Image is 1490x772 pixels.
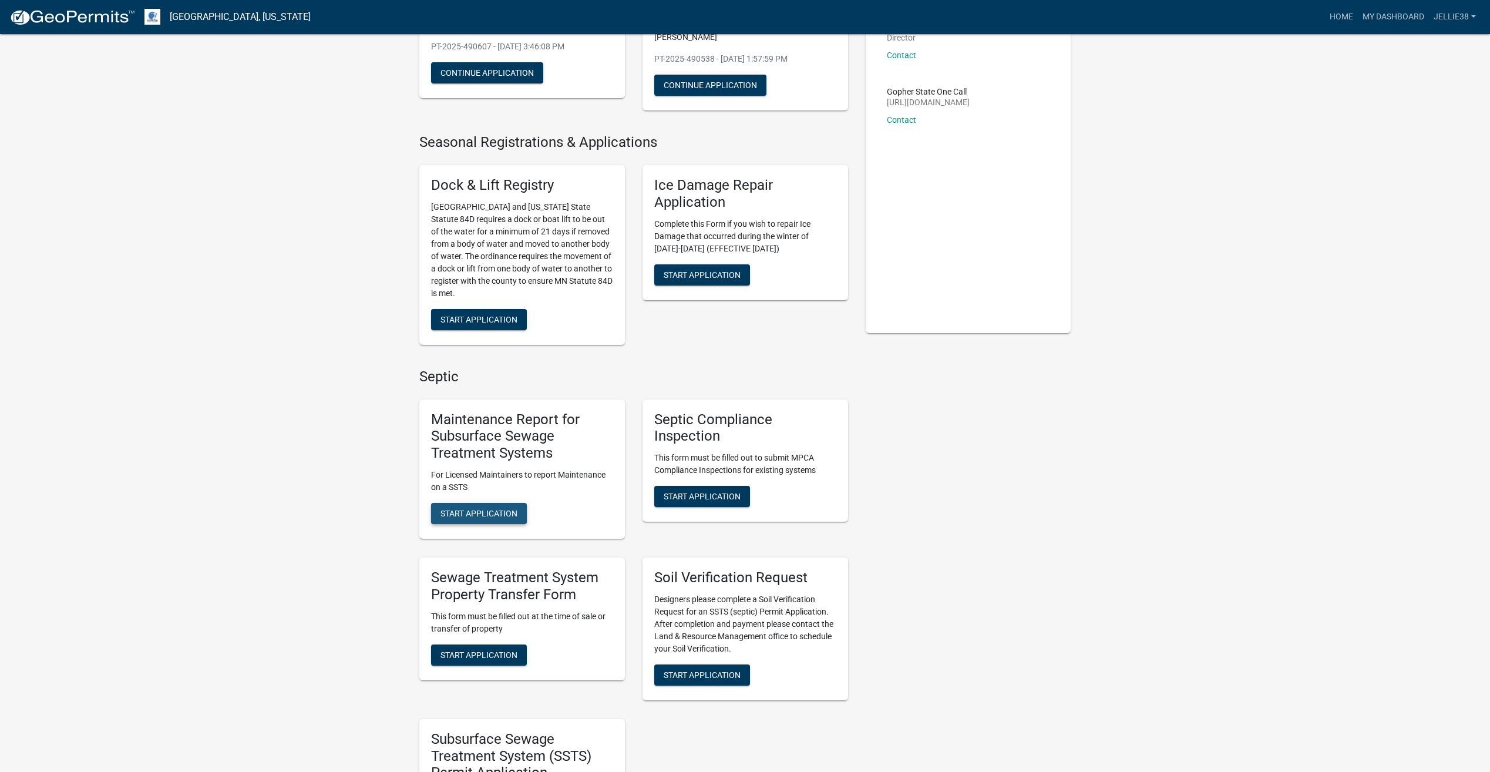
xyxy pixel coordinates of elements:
button: Start Application [654,486,750,507]
p: This form must be filled out to submit MPCA Compliance Inspections for existing systems [654,452,836,476]
a: jellie38 [1429,6,1481,28]
button: Start Application [431,503,527,524]
a: Contact [887,115,916,125]
p: PT-2025-490607 - [DATE] 3:46:08 PM [431,41,613,53]
span: Start Application [440,509,517,518]
button: Start Application [431,309,527,330]
p: Director [887,33,950,42]
p: Designers please complete a Soil Verification Request for an SSTS (septic) Permit Application. Af... [654,593,836,655]
a: Contact [887,51,916,60]
h4: Seasonal Registrations & Applications [419,134,848,151]
h5: Ice Damage Repair Application [654,177,836,211]
p: [URL][DOMAIN_NAME] [887,98,970,106]
button: Start Application [431,645,527,666]
p: [GEOGRAPHIC_DATA] and [US_STATE] State Statute 84D requires a dock or boat lift to be out of the ... [431,201,613,300]
h5: Maintenance Report for Subsurface Sewage Treatment Systems [431,411,613,462]
a: My Dashboard [1358,6,1429,28]
button: Continue Application [431,62,543,83]
span: Start Application [440,314,517,324]
h5: Dock & Lift Registry [431,177,613,194]
p: PT-2025-490538 - [DATE] 1:57:59 PM [654,53,836,65]
button: Start Application [654,264,750,286]
h4: Septic [419,368,848,385]
span: Start Application [664,670,741,679]
span: Start Application [664,492,741,501]
a: [GEOGRAPHIC_DATA], [US_STATE] [170,7,311,27]
a: Home [1325,6,1358,28]
p: This form must be filled out at the time of sale or transfer of property [431,610,613,635]
h5: Soil Verification Request [654,569,836,586]
span: Start Application [440,650,517,659]
p: Gopher State One Call [887,88,970,96]
p: Complete this Form if you wish to repair Ice Damage that occurred during the winter of [DATE]-[DA... [654,218,836,255]
button: Start Application [654,664,750,686]
button: Continue Application [654,75,766,96]
h5: Sewage Treatment System Property Transfer Form [431,569,613,603]
span: Start Application [664,270,741,279]
h5: Septic Compliance Inspection [654,411,836,445]
p: For Licensed Maintainers to report Maintenance on a SSTS [431,469,613,494]
img: Otter Tail County, Minnesota [144,9,160,25]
